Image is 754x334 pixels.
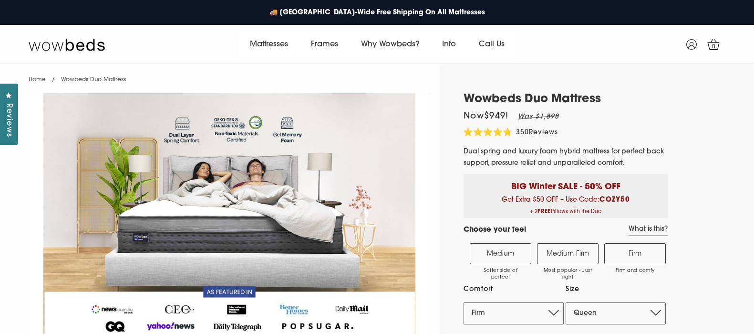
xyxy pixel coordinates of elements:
span: / [52,77,55,83]
a: Mattresses [238,31,300,58]
span: Now $949 ! [464,112,508,121]
span: Dual spring and luxury foam hybrid mattress for perfect back support, pressure relief and unparal... [464,148,664,167]
span: Wowbeds Duo Mattress [61,77,126,83]
h4: Choose your feel [464,225,526,236]
a: 0 [702,32,725,56]
a: Info [431,31,467,58]
em: Was $1,898 [518,113,559,120]
img: Wow Beds Logo [29,38,105,51]
span: Reviews [2,103,15,137]
a: Why Wowbeds? [350,31,431,58]
nav: breadcrumbs [29,64,126,88]
b: FREE [537,209,551,215]
p: BIG Winter SALE - 50% OFF [471,174,661,194]
span: Firm and comfy [609,268,661,274]
span: Get Extra $50 OFF – Use Code: [471,196,661,218]
h1: Wowbeds Duo Mattress [464,93,668,107]
span: + 2 Pillows with the Duo [471,206,661,218]
a: 🚚 [GEOGRAPHIC_DATA]-Wide Free Shipping On All Mattresses [265,3,490,22]
label: Medium [470,243,531,264]
a: Frames [300,31,350,58]
label: Size [566,283,666,295]
span: 0 [709,42,719,52]
a: What is this? [629,225,668,236]
span: Softer side of perfect [475,268,526,281]
a: Home [29,77,46,83]
label: Firm [604,243,666,264]
b: COZY50 [599,196,630,204]
span: Most popular - Just right [542,268,593,281]
label: Comfort [464,283,564,295]
label: Medium-Firm [537,243,599,264]
a: Call Us [467,31,516,58]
